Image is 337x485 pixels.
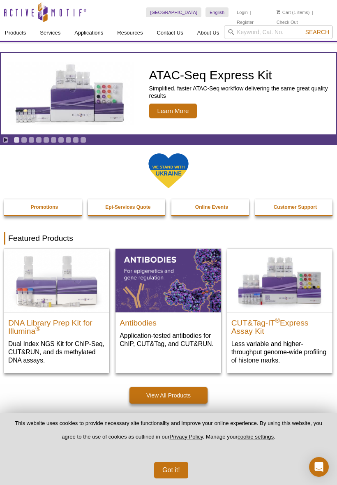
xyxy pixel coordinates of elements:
[224,25,333,39] input: Keyword, Cat. No.
[14,137,20,143] a: Go to slide 1
[28,137,35,143] a: Go to slide 3
[170,434,203,440] a: Privacy Policy
[35,325,40,332] sup: ®
[80,137,86,143] a: Go to slide 10
[65,137,72,143] a: Go to slide 8
[8,315,105,335] h2: DNA Library Prep Kit for Illumina
[58,137,64,143] a: Go to slide 7
[149,104,197,118] span: Learn More
[171,199,252,215] a: Online Events
[205,7,229,17] a: English
[120,331,217,348] p: Application-tested antibodies for ChIP, CUT&Tag, and CUT&RUN.
[231,315,328,335] h2: CUT&Tag-IT Express Assay Kit
[277,7,310,17] li: (1 items)
[192,25,224,41] a: About Us
[30,204,58,210] strong: Promotions
[88,199,168,215] a: Epi-Services Quote
[120,315,217,327] h2: Antibodies
[312,7,313,17] li: |
[227,249,332,373] a: CUT&Tag-IT® Express Assay Kit CUT&Tag-IT®Express Assay Kit Less variable and higher-throughput ge...
[250,7,251,17] li: |
[4,249,109,373] a: DNA Library Prep Kit for Illumina DNA Library Prep Kit for Illumina® Dual Index NGS Kit for ChIP-...
[4,232,333,245] h2: Featured Products
[2,137,9,143] a: Toggle autoplay
[51,137,57,143] a: Go to slide 6
[69,25,108,41] a: Applications
[309,457,329,477] div: Open Intercom Messenger
[149,85,332,99] p: Simplified, faster ATAC-Seq workflow delivering the same great quality results
[112,25,148,41] a: Resources
[274,204,317,210] strong: Customer Support
[8,339,105,365] p: Dual Index NGS Kit for ChIP-Seq, CUT&RUN, and ds methylated DNA assays.
[1,53,336,134] article: ATAC-Seq Express Kit
[43,137,49,143] a: Go to slide 5
[115,249,221,312] img: All Antibodies
[73,137,79,143] a: Go to slide 9
[105,204,150,210] strong: Epi-Services Quote
[4,199,85,215] a: Promotions
[35,25,65,41] a: Services
[277,10,280,14] img: Your Cart
[1,53,336,134] a: ATAC-Seq Express Kit ATAC-Seq Express Kit Simplified, faster ATAC-Seq workflow delivering the sam...
[152,25,188,41] a: Contact Us
[4,249,109,312] img: DNA Library Prep Kit for Illumina
[238,434,274,440] button: cookie settings
[129,387,208,404] a: View All Products
[231,339,328,365] p: Less variable and higher-throughput genome-wide profiling of histone marks​.
[21,137,27,143] a: Go to slide 2
[237,19,254,25] a: Register
[277,9,291,15] a: Cart
[154,462,188,478] button: Got it!
[255,199,336,215] a: Customer Support
[146,7,201,17] a: [GEOGRAPHIC_DATA]
[36,137,42,143] a: Go to slide 4
[275,317,280,324] sup: ®
[149,69,332,81] h2: ATAC-Seq Express Kit
[227,249,332,312] img: CUT&Tag-IT® Express Assay Kit
[13,420,324,447] p: This website uses cookies to provide necessary site functionality and improve your online experie...
[195,204,228,210] strong: Online Events
[305,29,329,35] span: Search
[148,152,189,189] img: We Stand With Ukraine
[303,28,332,36] button: Search
[277,19,298,25] a: Check Out
[237,9,248,15] a: Login
[115,249,221,356] a: All Antibodies Antibodies Application-tested antibodies for ChIP, CUT&Tag, and CUT&RUN.
[3,62,138,125] img: ATAC-Seq Express Kit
